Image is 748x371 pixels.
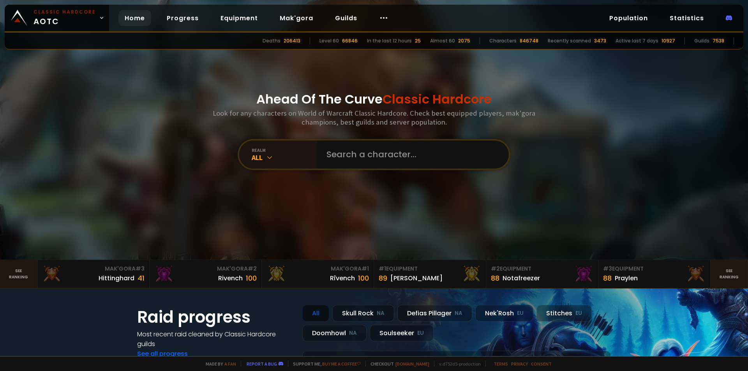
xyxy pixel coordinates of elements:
[598,260,711,288] a: #3Equipment88Praylen
[262,260,374,288] a: Mak'Gora#1Rîvench100
[511,361,528,367] a: Privacy
[288,361,361,367] span: Support me,
[252,147,317,153] div: realm
[455,309,462,317] small: NA
[137,305,293,329] h1: Raid progress
[397,305,472,322] div: Defias Pillager
[214,10,264,26] a: Equipment
[434,361,481,367] span: v. d752d5 - production
[713,37,724,44] div: 7538
[137,329,293,349] h4: Most recent raid cleaned by Classic Hardcore guilds
[256,90,492,109] h1: Ahead Of The Curve
[329,10,363,26] a: Guilds
[379,265,386,273] span: # 1
[531,361,552,367] a: Consent
[330,273,355,283] div: Rîvench
[594,37,606,44] div: 3473
[273,10,319,26] a: Mak'gora
[266,265,369,273] div: Mak'Gora
[118,10,151,26] a: Home
[263,37,280,44] div: Deaths
[616,37,658,44] div: Active last 7 days
[536,305,592,322] div: Stitches
[417,329,424,337] small: EU
[284,37,300,44] div: 206413
[489,37,517,44] div: Characters
[548,37,591,44] div: Recently scanned
[365,361,429,367] span: Checkout
[694,37,709,44] div: Guilds
[332,305,394,322] div: Skull Rock
[150,260,262,288] a: Mak'Gora#2Rivench100
[154,265,257,273] div: Mak'Gora
[458,37,470,44] div: 2075
[603,273,612,283] div: 88
[218,273,243,283] div: Rivench
[603,265,706,273] div: Equipment
[201,361,236,367] span: Made by
[491,273,499,283] div: 88
[342,37,358,44] div: 66846
[370,325,434,341] div: Soulseeker
[247,361,277,367] a: Report a bug
[415,37,421,44] div: 25
[603,265,612,273] span: # 3
[137,349,188,358] a: See all progress
[377,309,385,317] small: NA
[42,265,145,273] div: Mak'Gora
[491,265,500,273] span: # 2
[136,265,145,273] span: # 3
[362,265,369,273] span: # 1
[246,273,257,283] div: 100
[520,37,538,44] div: 846748
[302,325,367,341] div: Doomhowl
[475,305,533,322] div: Nek'Rosh
[575,309,582,317] small: EU
[161,10,205,26] a: Progress
[34,9,96,27] span: AOTC
[302,305,329,322] div: All
[248,265,257,273] span: # 2
[252,153,317,162] div: All
[367,37,412,44] div: In the last 12 hours
[491,265,593,273] div: Equipment
[34,9,96,16] small: Classic Hardcore
[99,273,134,283] div: Hittinghard
[37,260,150,288] a: Mak'Gora#3Hittinghard41
[374,260,486,288] a: #1Equipment89[PERSON_NAME]
[503,273,540,283] div: Notafreezer
[383,90,492,108] span: Classic Hardcore
[603,10,654,26] a: Population
[430,37,455,44] div: Almost 60
[138,273,145,283] div: 41
[395,361,429,367] a: [DOMAIN_NAME]
[358,273,369,283] div: 100
[349,329,357,337] small: NA
[663,10,710,26] a: Statistics
[711,260,748,288] a: Seeranking
[517,309,524,317] small: EU
[662,37,675,44] div: 10927
[322,361,361,367] a: Buy me a coffee
[319,37,339,44] div: Level 60
[390,273,443,283] div: [PERSON_NAME]
[615,273,638,283] div: Praylen
[5,5,109,31] a: Classic HardcoreAOTC
[224,361,236,367] a: a fan
[322,141,499,169] input: Search a character...
[210,109,538,127] h3: Look for any characters on World of Warcraft Classic Hardcore. Check best equipped players, mak'g...
[379,273,387,283] div: 89
[486,260,598,288] a: #2Equipment88Notafreezer
[494,361,508,367] a: Terms
[379,265,481,273] div: Equipment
